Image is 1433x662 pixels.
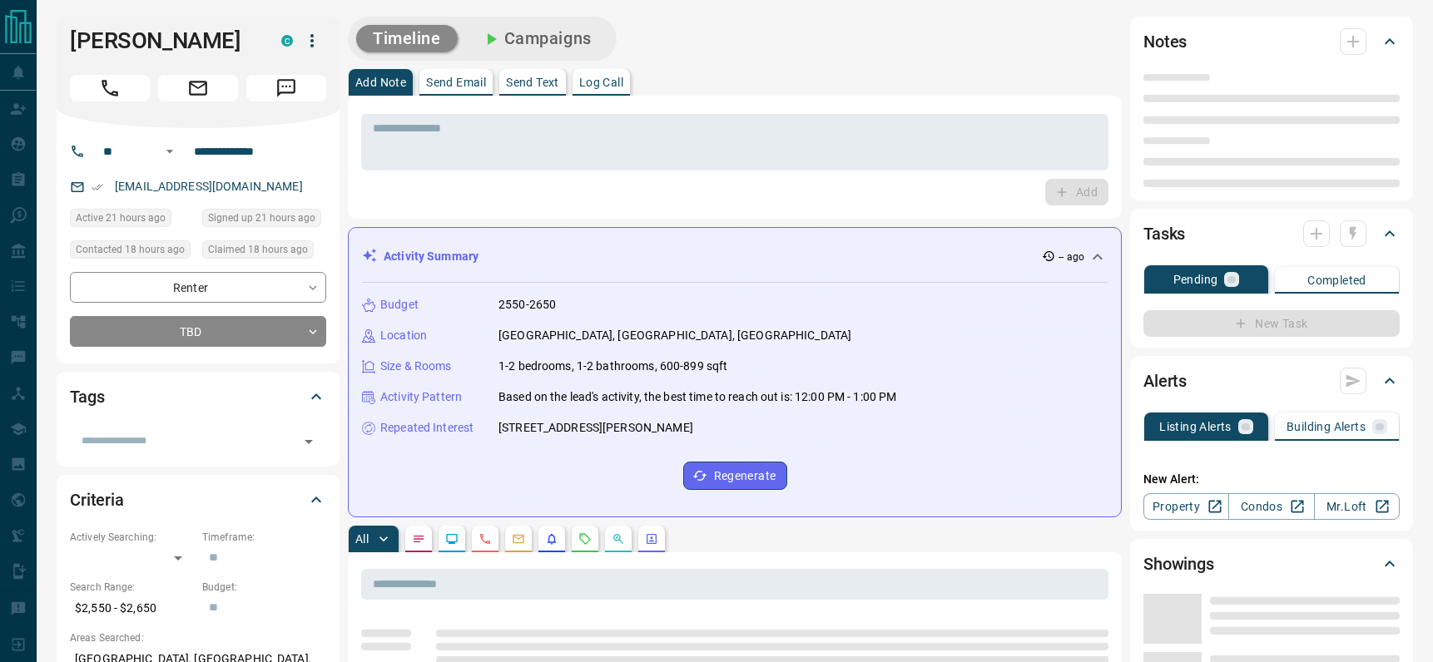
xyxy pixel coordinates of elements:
[362,241,1108,272] div: Activity Summary-- ago
[512,532,525,546] svg: Emails
[297,430,320,453] button: Open
[1143,28,1187,55] h2: Notes
[1159,421,1232,432] p: Listing Alerts
[498,388,896,406] p: Based on the lead's activity, the best time to reach out is: 12:00 PM - 1:00 PM
[70,209,194,232] div: Mon Aug 18 2025
[70,240,194,264] div: Mon Aug 18 2025
[70,316,326,347] div: TBD
[70,580,194,595] p: Search Range:
[1143,220,1185,247] h2: Tasks
[202,240,326,264] div: Mon Aug 18 2025
[115,180,303,193] a: [EMAIL_ADDRESS][DOMAIN_NAME]
[1143,361,1400,401] div: Alerts
[545,532,558,546] svg: Listing Alerts
[498,327,851,344] p: [GEOGRAPHIC_DATA], [GEOGRAPHIC_DATA], [GEOGRAPHIC_DATA]
[70,377,326,417] div: Tags
[1143,368,1187,394] h2: Alerts
[76,241,185,258] span: Contacted 18 hours ago
[1143,493,1229,520] a: Property
[1059,249,1084,264] p: -- ago
[464,25,608,52] button: Campaigns
[281,35,293,47] div: condos.ca
[208,210,315,226] span: Signed up 21 hours ago
[578,532,592,546] svg: Requests
[202,209,326,232] div: Mon Aug 18 2025
[478,532,492,546] svg: Calls
[70,487,124,513] h2: Criteria
[1314,493,1400,520] a: Mr.Loft
[506,77,559,88] p: Send Text
[160,141,180,161] button: Open
[355,77,406,88] p: Add Note
[1228,493,1314,520] a: Condos
[356,25,458,52] button: Timeline
[208,241,308,258] span: Claimed 18 hours ago
[612,532,625,546] svg: Opportunities
[412,532,425,546] svg: Notes
[1143,551,1214,577] h2: Showings
[1287,421,1366,432] p: Building Alerts
[579,77,623,88] p: Log Call
[1173,274,1218,285] p: Pending
[426,77,486,88] p: Send Email
[70,630,326,645] p: Areas Searched:
[380,419,474,437] p: Repeated Interest
[384,248,478,265] p: Activity Summary
[1143,471,1400,488] p: New Alert:
[92,181,103,193] svg: Email Verified
[380,358,452,375] p: Size & Rooms
[246,75,326,101] span: Message
[645,532,658,546] svg: Agent Actions
[70,595,194,622] p: $2,550 - $2,650
[498,358,727,375] p: 1-2 bedrooms, 1-2 bathrooms, 600-899 sqft
[683,462,787,490] button: Regenerate
[70,383,104,410] h2: Tags
[202,530,326,545] p: Timeframe:
[498,419,693,437] p: [STREET_ADDRESS][PERSON_NAME]
[380,327,427,344] p: Location
[70,480,326,520] div: Criteria
[380,388,462,406] p: Activity Pattern
[498,296,556,314] p: 2550-2650
[70,75,150,101] span: Call
[76,210,166,226] span: Active 21 hours ago
[1143,22,1400,62] div: Notes
[1143,214,1400,254] div: Tasks
[380,296,419,314] p: Budget
[445,532,459,546] svg: Lead Browsing Activity
[70,530,194,545] p: Actively Searching:
[70,272,326,303] div: Renter
[1143,544,1400,584] div: Showings
[202,580,326,595] p: Budget:
[70,27,256,54] h1: [PERSON_NAME]
[1307,274,1366,286] p: Completed
[355,533,369,545] p: All
[158,75,238,101] span: Email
